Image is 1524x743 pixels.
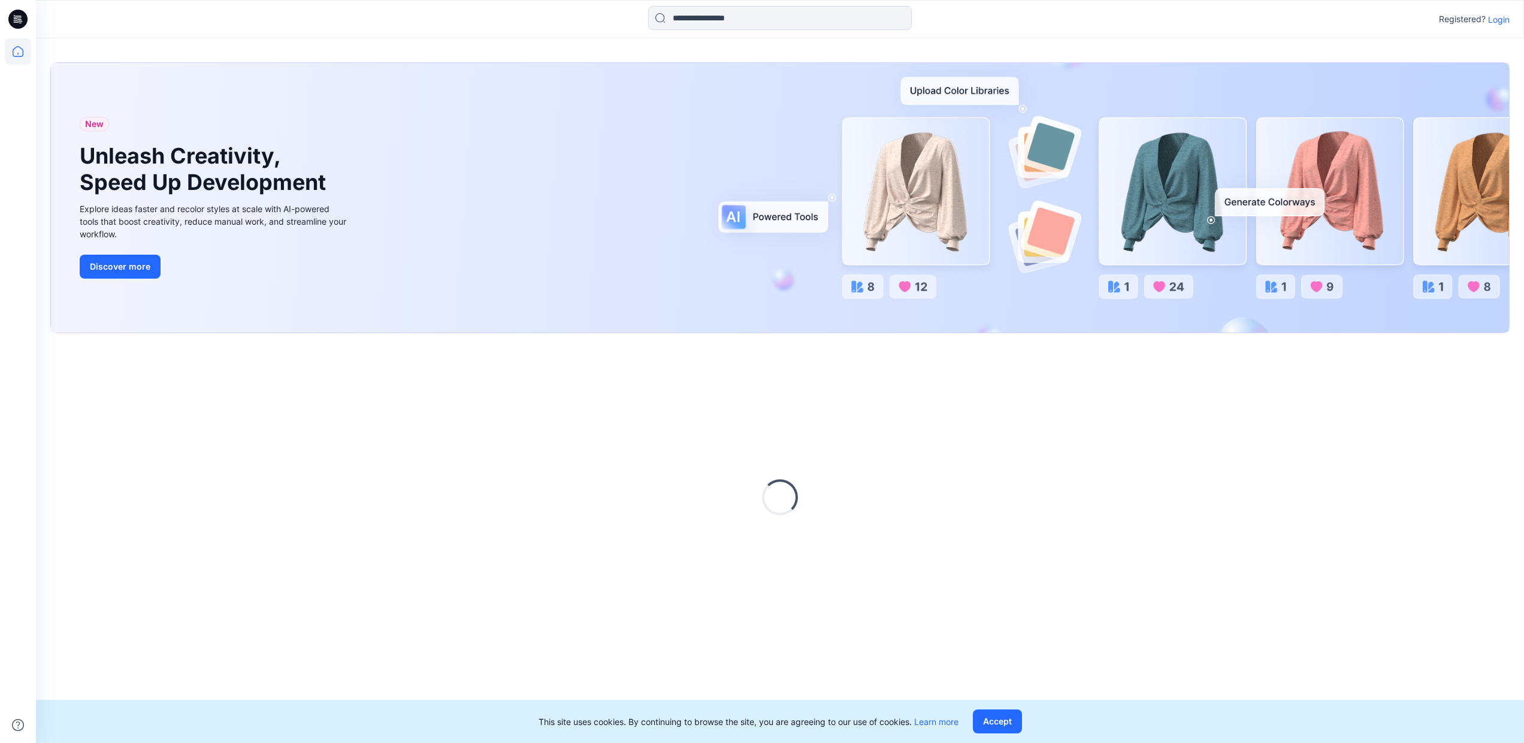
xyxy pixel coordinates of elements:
[1439,12,1486,26] p: Registered?
[539,715,958,728] p: This site uses cookies. By continuing to browse the site, you are agreeing to our use of cookies.
[80,255,349,279] a: Discover more
[80,255,161,279] button: Discover more
[914,717,958,727] a: Learn more
[80,203,349,240] div: Explore ideas faster and recolor styles at scale with AI-powered tools that boost creativity, red...
[85,117,104,131] span: New
[1488,13,1510,26] p: Login
[973,709,1022,733] button: Accept
[80,143,331,195] h1: Unleash Creativity, Speed Up Development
